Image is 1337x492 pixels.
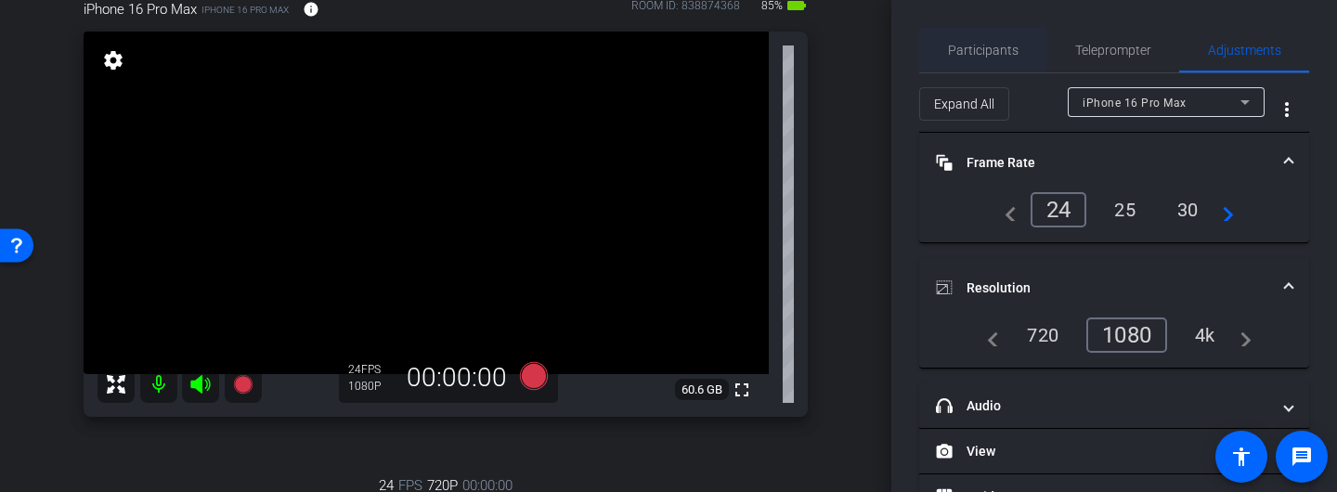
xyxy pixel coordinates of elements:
[1229,324,1252,346] mat-icon: navigate_next
[936,278,1270,298] mat-panel-title: Resolution
[1265,87,1309,132] button: More Options for Adjustments Panel
[1291,446,1313,468] mat-icon: message
[934,86,994,122] span: Expand All
[919,192,1309,242] div: Frame Rate
[1212,199,1234,221] mat-icon: navigate_next
[919,258,1309,317] mat-expansion-panel-header: Resolution
[936,153,1270,173] mat-panel-title: Frame Rate
[1083,97,1187,110] span: iPhone 16 Pro Max
[919,383,1309,428] mat-expansion-panel-header: Audio
[919,429,1309,473] mat-expansion-panel-header: View
[731,379,753,401] mat-icon: fullscreen
[948,44,1019,57] span: Participants
[977,324,999,346] mat-icon: navigate_before
[100,49,126,71] mat-icon: settings
[1075,44,1151,57] span: Teleprompter
[1031,192,1087,227] div: 24
[303,1,319,18] mat-icon: info
[348,379,395,394] div: 1080P
[675,379,729,401] span: 60.6 GB
[395,362,519,394] div: 00:00:00
[361,363,381,376] span: FPS
[919,133,1309,192] mat-expansion-panel-header: Frame Rate
[1163,194,1213,226] div: 30
[1013,319,1072,351] div: 720
[936,442,1270,461] mat-panel-title: View
[936,396,1270,416] mat-panel-title: Audio
[1100,194,1149,226] div: 25
[919,87,1009,121] button: Expand All
[1276,98,1298,121] mat-icon: more_vert
[919,317,1309,368] div: Resolution
[201,3,289,17] span: iPhone 16 Pro Max
[348,362,395,377] div: 24
[994,199,1017,221] mat-icon: navigate_before
[1208,44,1281,57] span: Adjustments
[1230,446,1253,468] mat-icon: accessibility
[1086,317,1167,353] div: 1080
[1181,319,1229,351] div: 4k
